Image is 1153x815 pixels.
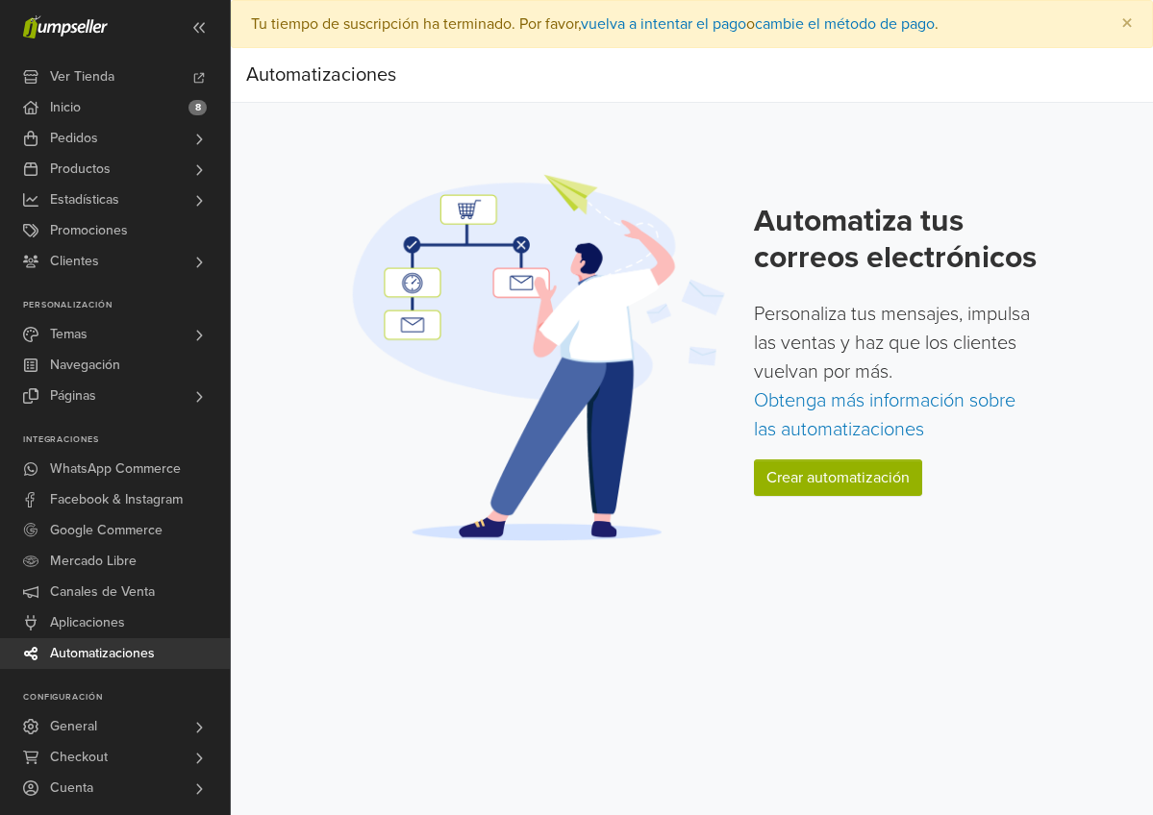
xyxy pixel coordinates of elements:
span: Clientes [50,246,99,277]
span: Aplicaciones [50,607,125,638]
span: Pedidos [50,123,98,154]
span: Automatizaciones [50,638,155,669]
span: Cuenta [50,773,93,803]
span: Canales de Venta [50,577,155,607]
a: Obtenga más información sobre las automatizaciones [754,389,1015,441]
span: Mercado Libre [50,546,137,577]
a: Crear automatización [754,459,922,496]
span: WhatsApp Commerce [50,454,181,484]
span: Inicio [50,92,81,123]
span: × [1121,10,1133,37]
p: Configuración [23,692,230,704]
span: Google Commerce [50,515,163,546]
span: Productos [50,154,111,185]
p: Personaliza tus mensajes, impulsa las ventas y haz que los clientes vuelvan por más. [754,300,1038,444]
button: Close [1102,1,1152,47]
span: Promociones [50,215,128,246]
p: Personalización [23,300,230,311]
span: Temas [50,319,88,350]
span: Páginas [50,381,96,411]
a: vuelva a intentar el pago [581,14,746,34]
span: General [50,711,97,742]
div: Automatizaciones [246,56,396,94]
a: cambie el método de pago [755,14,935,34]
h2: Automatiza tus correos electrónicos [754,203,1038,277]
img: Automation [346,172,731,542]
span: Checkout [50,742,108,773]
span: 8 [188,100,207,115]
span: Ver Tienda [50,62,114,92]
p: Integraciones [23,434,230,446]
span: Estadísticas [50,185,119,215]
span: Facebook & Instagram [50,484,183,515]
span: Navegación [50,350,120,381]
